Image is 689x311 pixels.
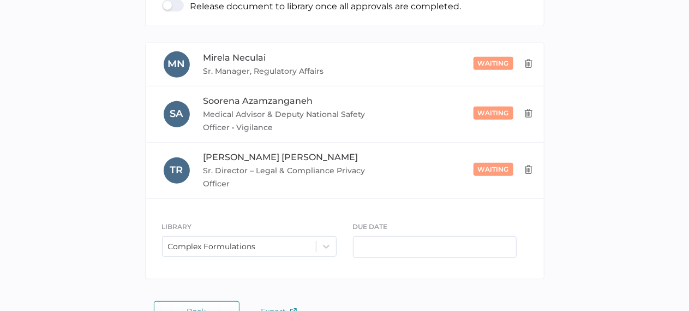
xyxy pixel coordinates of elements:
span: Sr. Director – Legal & Compliance Privacy Officer [203,164,368,190]
p: Release document to library once all approvals are completed. [190,1,462,11]
img: delete [524,165,533,174]
span: waiting [478,165,509,173]
span: waiting [478,59,509,67]
span: [PERSON_NAME] [PERSON_NAME] [203,152,358,162]
span: LIBRARY [162,222,192,231]
span: S A [170,108,183,120]
img: delete [524,109,533,118]
div: Complex Formulations [168,242,256,251]
span: Soorena Azamzanganeh [203,96,313,106]
img: delete [524,59,533,68]
span: T R [170,164,183,176]
span: waiting [478,109,509,117]
span: Sr. Manager, Regulatory Affairs [203,64,368,78]
span: DUE DATE [353,222,388,231]
span: Medical Advisor & Deputy National Safety Officer • Vigilance [203,108,368,134]
span: M N [168,58,185,70]
span: Mirela Neculai [203,52,266,63]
